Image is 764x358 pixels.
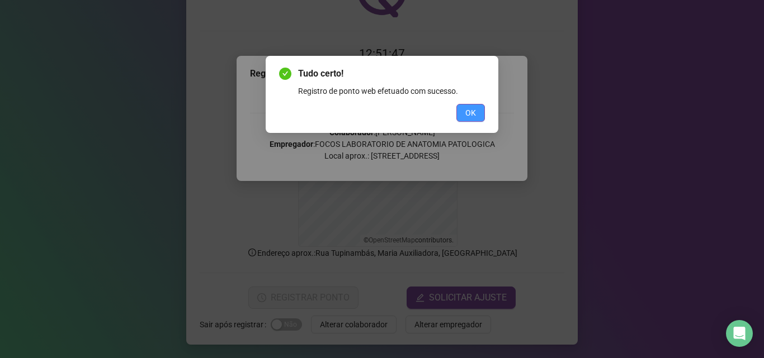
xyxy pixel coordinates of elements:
[298,85,485,97] div: Registro de ponto web efetuado com sucesso.
[456,104,485,122] button: OK
[465,107,476,119] span: OK
[726,320,753,347] div: Open Intercom Messenger
[279,68,291,80] span: check-circle
[298,67,485,80] span: Tudo certo!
